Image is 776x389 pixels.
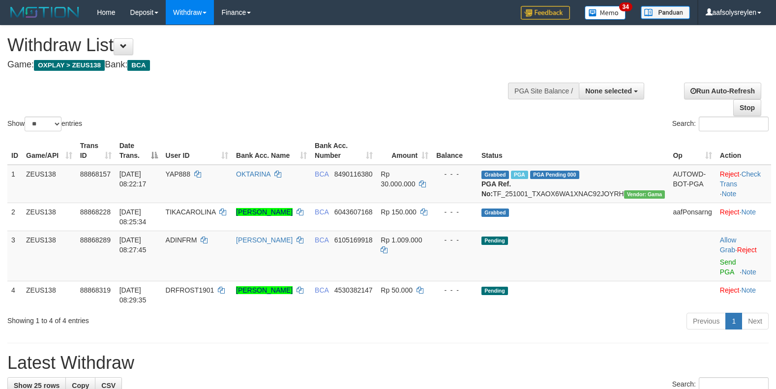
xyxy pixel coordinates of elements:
span: Copy 6043607168 to clipboard [334,208,373,216]
img: Feedback.jpg [521,6,570,20]
th: Status [478,137,669,165]
td: ZEUS138 [22,281,76,309]
b: PGA Ref. No: [481,180,511,198]
a: Reject [720,170,740,178]
a: 1 [725,313,742,329]
span: [DATE] 08:29:35 [119,286,147,304]
span: Rp 30.000.000 [381,170,415,188]
img: panduan.png [641,6,690,19]
span: Rp 150.000 [381,208,416,216]
a: [PERSON_NAME] [236,208,293,216]
span: 88868157 [80,170,111,178]
a: Note [742,268,756,276]
span: 34 [619,2,632,11]
th: Bank Acc. Name: activate to sort column ascending [232,137,311,165]
th: Date Trans.: activate to sort column descending [116,137,162,165]
td: 4 [7,281,22,309]
span: YAP888 [166,170,190,178]
td: ZEUS138 [22,203,76,231]
div: - - - [436,285,474,295]
span: Rp 1.009.000 [381,236,422,244]
td: · [716,231,771,281]
span: OXPLAY > ZEUS138 [34,60,105,71]
th: Trans ID: activate to sort column ascending [76,137,116,165]
th: Op: activate to sort column ascending [669,137,716,165]
td: · · [716,165,771,203]
a: Send PGA [720,258,736,276]
span: BCA [315,170,328,178]
input: Search: [699,117,769,131]
a: [PERSON_NAME] [236,236,293,244]
span: BCA [315,286,328,294]
td: aafPonsarng [669,203,716,231]
th: Balance [432,137,478,165]
label: Show entries [7,117,82,131]
a: Reject [720,208,740,216]
a: Note [722,190,737,198]
a: Reject [737,246,757,254]
a: Note [741,286,756,294]
th: Bank Acc. Number: activate to sort column ascending [311,137,377,165]
a: Next [742,313,769,329]
span: BCA [315,236,328,244]
h4: Game: Bank: [7,60,507,70]
span: PGA Pending [530,171,579,179]
span: None selected [585,87,632,95]
a: OKTARINA [236,170,270,178]
a: Reject [720,286,740,294]
img: Button%20Memo.svg [585,6,626,20]
span: [DATE] 08:22:17 [119,170,147,188]
span: Pending [481,237,508,245]
div: PGA Site Balance / [508,83,579,99]
a: Stop [733,99,761,116]
h1: Latest Withdraw [7,353,769,373]
td: TF_251001_TXAOX6WA1XNAC92JOYRH [478,165,669,203]
td: · [716,281,771,309]
td: ZEUS138 [22,165,76,203]
div: - - - [436,169,474,179]
span: DRFROST1901 [166,286,214,294]
img: MOTION_logo.png [7,5,82,20]
span: [DATE] 08:27:45 [119,236,147,254]
td: 2 [7,203,22,231]
span: ADINFRM [166,236,197,244]
td: 1 [7,165,22,203]
span: Grabbed [481,171,509,179]
span: Grabbed [481,209,509,217]
div: Showing 1 to 4 of 4 entries [7,312,316,326]
span: TIKACAROLINA [166,208,216,216]
span: Pending [481,287,508,295]
span: Copy 4530382147 to clipboard [334,286,373,294]
th: Action [716,137,771,165]
td: 3 [7,231,22,281]
a: Allow Grab [720,236,736,254]
select: Showentries [25,117,61,131]
span: Rp 50.000 [381,286,413,294]
td: ZEUS138 [22,231,76,281]
a: Run Auto-Refresh [684,83,761,99]
span: · [720,236,737,254]
span: Marked by aafmalik [511,171,528,179]
th: User ID: activate to sort column ascending [162,137,232,165]
td: AUTOWD-BOT-PGA [669,165,716,203]
a: Note [741,208,756,216]
th: Game/API: activate to sort column ascending [22,137,76,165]
span: Vendor URL: https://trx31.1velocity.biz [624,190,665,199]
h1: Withdraw List [7,35,507,55]
a: [PERSON_NAME] [236,286,293,294]
td: · [716,203,771,231]
th: Amount: activate to sort column ascending [377,137,432,165]
span: 88868228 [80,208,111,216]
span: BCA [315,208,328,216]
div: - - - [436,235,474,245]
button: None selected [579,83,644,99]
label: Search: [672,117,769,131]
div: - - - [436,207,474,217]
span: [DATE] 08:25:34 [119,208,147,226]
th: ID [7,137,22,165]
span: Copy 6105169918 to clipboard [334,236,373,244]
a: Previous [686,313,726,329]
span: 88868289 [80,236,111,244]
span: Copy 8490116380 to clipboard [334,170,373,178]
a: Check Trans [720,170,761,188]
